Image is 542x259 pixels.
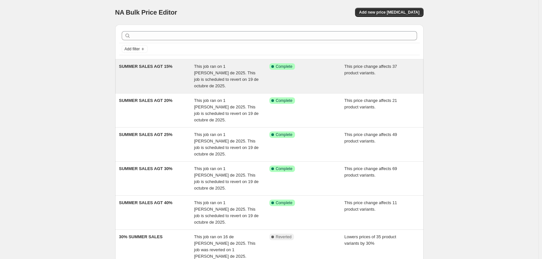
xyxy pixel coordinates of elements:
[194,98,259,122] span: This job ran on 1 [PERSON_NAME] de 2025. This job is scheduled to revert on 19 de octubre de 2025.
[119,64,173,69] span: SUMMER SALES AGT 15%
[194,234,255,259] span: This job ran on 16 de [PERSON_NAME] de 2025. This job was reverted on 1 [PERSON_NAME] de 2025.
[125,46,140,52] span: Add filter
[344,200,397,212] span: This price change affects 11 product variants.
[276,234,292,240] span: Reverted
[119,166,173,171] span: SUMMER SALES AGT 30%
[119,200,173,205] span: SUMMER SALES AGT 40%
[119,98,173,103] span: SUMMER SALES AGT 20%
[119,132,173,137] span: SUMMER SALES AGT 25%
[119,234,163,239] span: 30% SUMMER SALES
[344,64,397,75] span: This price change affects 37 product variants.
[344,234,396,246] span: Lowers prices of 35 product variants by 30%
[115,9,177,16] span: NA Bulk Price Editor
[276,132,292,137] span: Complete
[276,200,292,205] span: Complete
[194,200,259,225] span: This job ran on 1 [PERSON_NAME] de 2025. This job is scheduled to revert on 19 de octubre de 2025.
[344,132,397,143] span: This price change affects 49 product variants.
[359,10,419,15] span: Add new price [MEDICAL_DATA]
[194,166,259,191] span: This job ran on 1 [PERSON_NAME] de 2025. This job is scheduled to revert on 19 de octubre de 2025.
[276,166,292,171] span: Complete
[122,45,148,53] button: Add filter
[276,64,292,69] span: Complete
[355,8,423,17] button: Add new price [MEDICAL_DATA]
[194,132,259,156] span: This job ran on 1 [PERSON_NAME] de 2025. This job is scheduled to revert on 19 de octubre de 2025.
[194,64,259,88] span: This job ran on 1 [PERSON_NAME] de 2025. This job is scheduled to revert on 19 de octubre de 2025.
[344,98,397,109] span: This price change affects 21 product variants.
[344,166,397,178] span: This price change affects 69 product variants.
[276,98,292,103] span: Complete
